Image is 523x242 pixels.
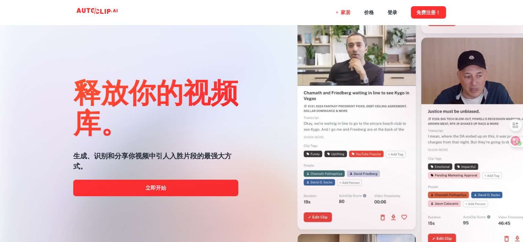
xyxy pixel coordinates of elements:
font: 释放你的视频库。 [73,75,238,138]
font: 生成、识别和分享你视频中引人入胜片段的最强大方式。 [73,152,231,170]
font: 家居 [341,10,350,15]
font: 免费注册！ [416,10,440,15]
a: 立即开始 [73,180,238,196]
button: 免费注册！ [411,6,446,19]
font: 登录 [388,10,397,15]
font: 价格 [364,10,374,15]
